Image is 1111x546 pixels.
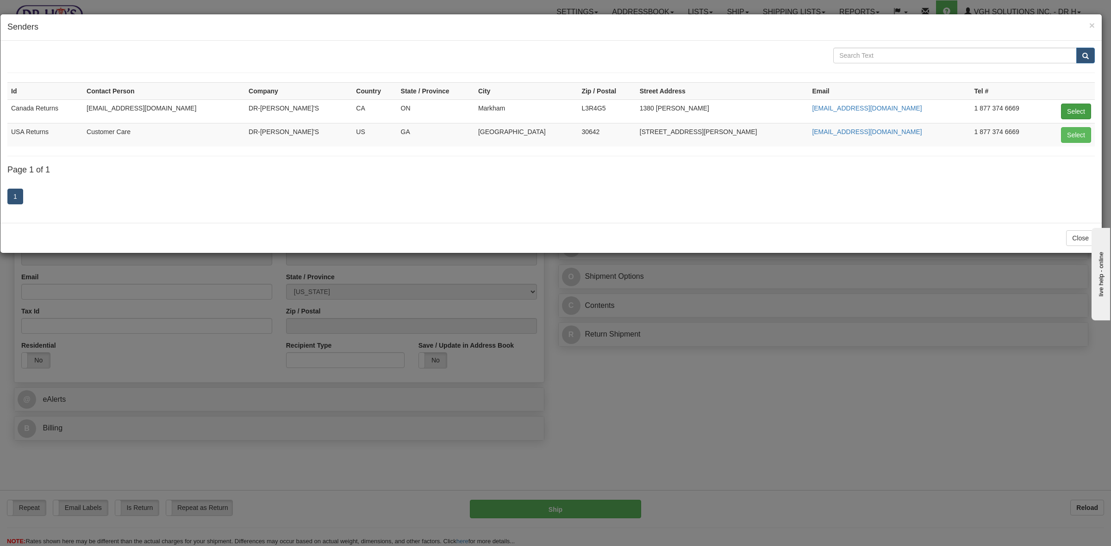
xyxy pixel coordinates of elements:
td: GA [397,123,474,147]
div: live help - online [7,8,86,15]
th: Contact Person [83,82,245,99]
button: Close [1066,230,1095,246]
td: ON [397,99,474,123]
input: Search Text [833,48,1077,63]
td: Canada Returns [7,99,83,123]
th: Company [245,82,352,99]
th: Email [808,82,970,99]
th: City [474,82,578,99]
th: Tel # [970,82,1043,99]
a: 1 [7,189,23,204]
button: Select [1061,104,1091,119]
td: [STREET_ADDRESS][PERSON_NAME] [636,123,809,147]
td: Customer Care [83,123,245,147]
td: CA [352,99,397,123]
button: Select [1061,127,1091,143]
td: USA Returns [7,123,83,147]
td: 1380 [PERSON_NAME] [636,99,809,123]
h4: Page 1 of 1 [7,166,1095,175]
td: L3R4G5 [578,99,636,123]
a: [EMAIL_ADDRESS][DOMAIN_NAME] [812,104,922,112]
th: Street Address [636,82,809,99]
td: DR-[PERSON_NAME]'S [245,99,352,123]
td: US [352,123,397,147]
th: Id [7,82,83,99]
td: Markham [474,99,578,123]
iframe: chat widget [1090,226,1110,320]
th: Country [352,82,397,99]
td: 1 877 374 6669 [970,99,1043,123]
span: × [1089,20,1095,31]
td: [GEOGRAPHIC_DATA] [474,123,578,147]
a: [EMAIL_ADDRESS][DOMAIN_NAME] [812,128,922,135]
button: Close [1089,20,1095,30]
td: DR-[PERSON_NAME]'S [245,123,352,147]
td: [EMAIL_ADDRESS][DOMAIN_NAME] [83,99,245,123]
h4: Senders [7,21,1095,33]
th: Zip / Postal [578,82,636,99]
th: State / Province [397,82,474,99]
td: 30642 [578,123,636,147]
td: 1 877 374 6669 [970,123,1043,147]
